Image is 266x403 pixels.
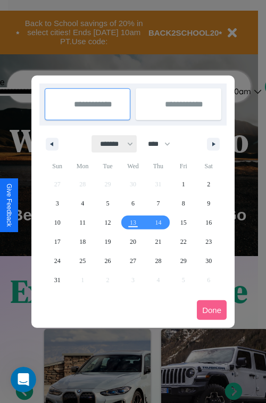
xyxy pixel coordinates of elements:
[95,251,120,270] button: 26
[70,158,95,175] span: Mon
[54,213,61,232] span: 10
[207,175,210,194] span: 2
[95,194,120,213] button: 5
[105,213,111,232] span: 12
[120,158,145,175] span: Wed
[105,251,111,270] span: 26
[11,367,36,392] iframe: Intercom live chat
[54,232,61,251] span: 17
[182,194,185,213] span: 8
[196,213,221,232] button: 16
[146,158,171,175] span: Thu
[5,184,13,227] div: Give Feedback
[79,232,86,251] span: 18
[45,232,70,251] button: 17
[79,213,86,232] span: 11
[130,251,136,270] span: 27
[70,251,95,270] button: 25
[155,251,161,270] span: 28
[130,213,136,232] span: 13
[45,158,70,175] span: Sun
[196,194,221,213] button: 9
[146,213,171,232] button: 14
[171,213,196,232] button: 15
[196,232,221,251] button: 23
[196,175,221,194] button: 2
[171,158,196,175] span: Fri
[205,232,212,251] span: 23
[146,232,171,251] button: 21
[180,232,187,251] span: 22
[171,251,196,270] button: 29
[171,194,196,213] button: 8
[45,270,70,290] button: 31
[45,194,70,213] button: 3
[70,213,95,232] button: 11
[120,232,145,251] button: 20
[54,251,61,270] span: 24
[207,194,210,213] span: 9
[45,251,70,270] button: 24
[155,232,161,251] span: 21
[120,251,145,270] button: 27
[95,213,120,232] button: 12
[180,251,187,270] span: 29
[120,213,145,232] button: 13
[95,232,120,251] button: 19
[56,194,59,213] span: 3
[196,251,221,270] button: 30
[45,213,70,232] button: 10
[196,158,221,175] span: Sat
[120,194,145,213] button: 6
[54,270,61,290] span: 31
[95,158,120,175] span: Tue
[130,232,136,251] span: 20
[70,194,95,213] button: 4
[205,251,212,270] span: 30
[180,213,187,232] span: 15
[197,300,227,320] button: Done
[146,194,171,213] button: 7
[131,194,135,213] span: 6
[70,232,95,251] button: 18
[182,175,185,194] span: 1
[156,194,160,213] span: 7
[171,232,196,251] button: 22
[171,175,196,194] button: 1
[105,232,111,251] span: 19
[146,251,171,270] button: 28
[205,213,212,232] span: 16
[155,213,161,232] span: 14
[81,194,84,213] span: 4
[106,194,110,213] span: 5
[79,251,86,270] span: 25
